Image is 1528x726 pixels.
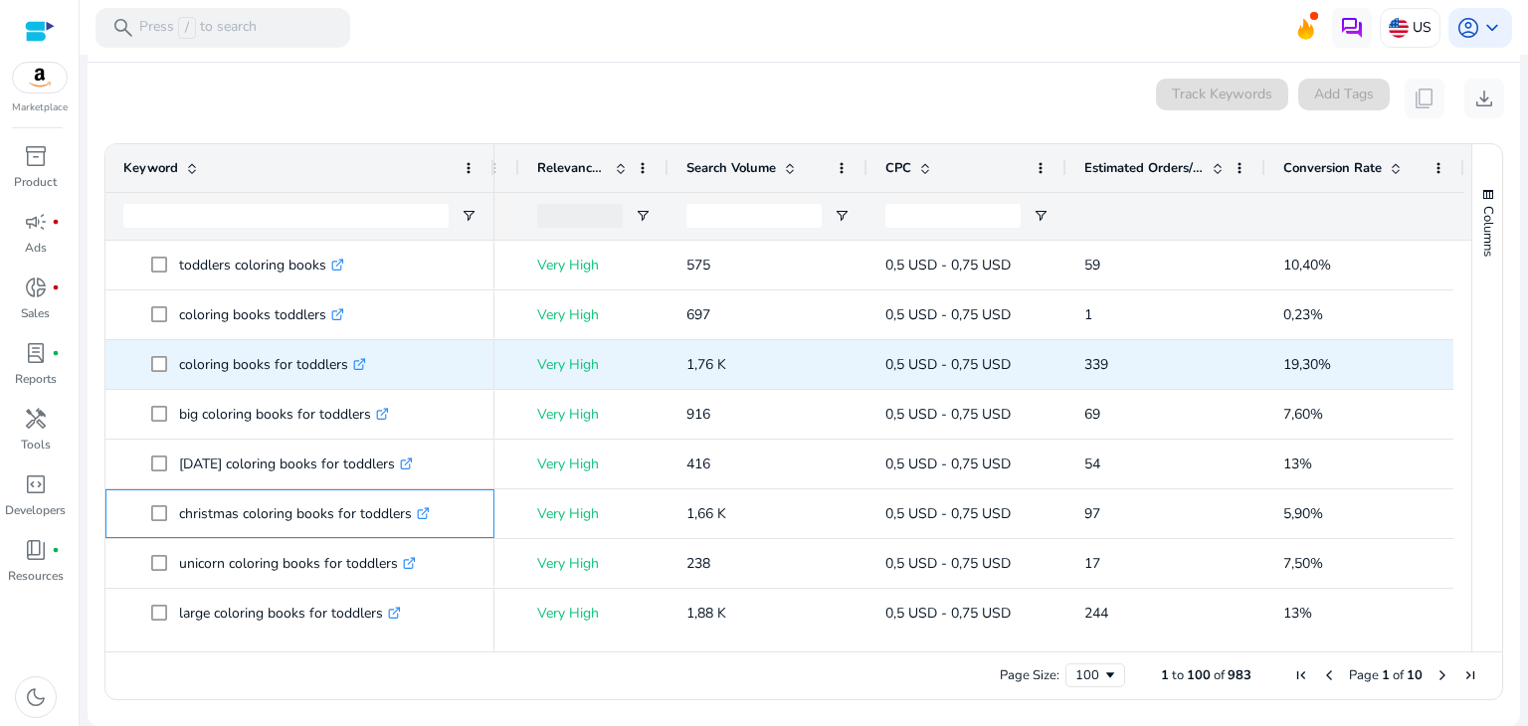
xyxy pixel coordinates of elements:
p: coloring books toddlers [179,294,344,335]
span: dark_mode [24,685,48,709]
span: 238 [686,554,710,573]
div: 100 [1075,666,1102,684]
span: 1,66 K [686,504,726,523]
span: 0,5 USD - 0,75 USD [885,504,1011,523]
div: Last Page [1462,667,1478,683]
p: Product [14,173,57,191]
span: 13% [1283,454,1312,473]
span: 5,90% [1283,504,1323,523]
div: Page Size [1065,663,1125,687]
span: 916 [686,405,710,424]
p: Sales [21,304,50,322]
button: download [1464,79,1504,118]
img: amazon.svg [13,63,67,92]
div: Page Size: [1000,666,1059,684]
span: handyman [24,407,48,431]
p: Tools [21,436,51,454]
span: fiber_manual_record [52,546,60,554]
p: toddlers coloring books [179,245,344,285]
div: Next Page [1434,667,1450,683]
span: Keyword [123,159,178,177]
span: 1,76 K [686,355,726,374]
p: Very High [537,444,651,484]
span: Columns [1479,206,1497,257]
span: lab_profile [24,341,48,365]
span: 983 [1228,666,1251,684]
span: of [1214,666,1225,684]
span: 416 [686,454,710,473]
button: Open Filter Menu [461,208,477,224]
p: Very High [537,294,651,335]
span: to [1172,666,1184,684]
p: Very High [537,493,651,534]
span: 575 [686,256,710,274]
span: 1 [1382,666,1390,684]
div: Previous Page [1321,667,1337,683]
input: Keyword Filter Input [123,204,449,228]
span: 59 [1084,256,1100,274]
span: search [111,16,135,40]
span: Page [1349,666,1379,684]
span: code_blocks [24,472,48,496]
span: fiber_manual_record [52,283,60,291]
span: 69 [1084,405,1100,424]
span: Relevance Score [537,159,607,177]
span: Conversion Rate [1283,159,1382,177]
p: christmas coloring books for toddlers [179,493,430,534]
p: Very High [537,543,651,584]
p: Resources [8,567,64,585]
p: Reports [15,370,57,388]
span: 0,5 USD - 0,75 USD [885,256,1011,274]
span: 13% [1283,604,1312,623]
span: 697 [686,305,710,324]
p: big coloring books for toddlers [179,394,389,435]
p: coloring books for toddlers [179,344,366,385]
p: unicorn coloring books for toddlers [179,543,416,584]
span: fiber_manual_record [52,349,60,357]
span: 54 [1084,454,1100,473]
p: Ads [25,239,47,257]
span: CPC [885,159,911,177]
button: Open Filter Menu [635,208,651,224]
span: 244 [1084,604,1108,623]
span: 0,5 USD - 0,75 USD [885,604,1011,623]
p: US [1413,10,1432,45]
span: Search Volume [686,159,776,177]
span: 7,50% [1283,554,1323,573]
p: [DATE] coloring books for toddlers [179,444,413,484]
input: CPC Filter Input [885,204,1021,228]
button: Open Filter Menu [1033,208,1049,224]
span: 19,30% [1283,355,1331,374]
span: 0,5 USD - 0,75 USD [885,554,1011,573]
div: First Page [1293,667,1309,683]
span: 97 [1084,504,1100,523]
span: donut_small [24,275,48,299]
button: Open Filter Menu [834,208,850,224]
span: fiber_manual_record [52,218,60,226]
span: of [1393,666,1404,684]
span: 10,40% [1283,256,1331,274]
span: account_circle [1456,16,1480,40]
span: 100 [1187,666,1211,684]
p: Very High [537,394,651,435]
span: download [1472,87,1496,110]
span: 0,23% [1283,305,1323,324]
span: campaign [24,210,48,234]
p: Marketplace [12,100,68,115]
span: 339 [1084,355,1108,374]
span: / [178,17,196,39]
span: 1 [1084,305,1092,324]
span: 1 [1161,666,1169,684]
span: Estimated Orders/Month [1084,159,1204,177]
p: Developers [5,501,66,519]
span: 0,5 USD - 0,75 USD [885,405,1011,424]
span: 0,5 USD - 0,75 USD [885,355,1011,374]
span: 10 [1407,666,1423,684]
span: book_4 [24,538,48,562]
p: Very High [537,593,651,634]
span: 1,88 K [686,604,726,623]
span: keyboard_arrow_down [1480,16,1504,40]
span: 17 [1084,554,1100,573]
img: us.svg [1389,18,1409,38]
input: Search Volume Filter Input [686,204,822,228]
